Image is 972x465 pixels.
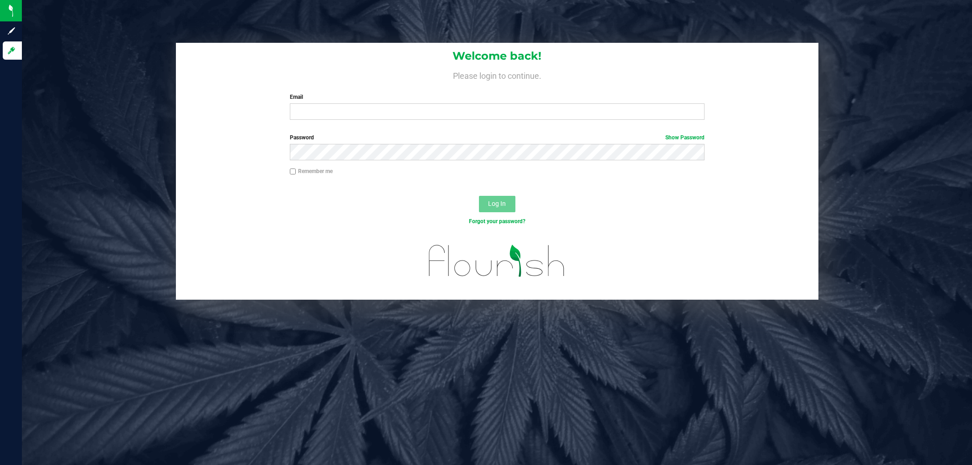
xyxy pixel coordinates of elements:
[417,235,577,286] img: flourish_logo.svg
[290,167,333,175] label: Remember me
[290,169,296,175] input: Remember me
[7,26,16,36] inline-svg: Sign up
[488,200,506,207] span: Log In
[290,93,705,101] label: Email
[176,69,818,80] h4: Please login to continue.
[665,134,705,141] a: Show Password
[176,50,818,62] h1: Welcome back!
[479,196,515,212] button: Log In
[7,46,16,55] inline-svg: Log in
[469,218,525,225] a: Forgot your password?
[290,134,314,141] span: Password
